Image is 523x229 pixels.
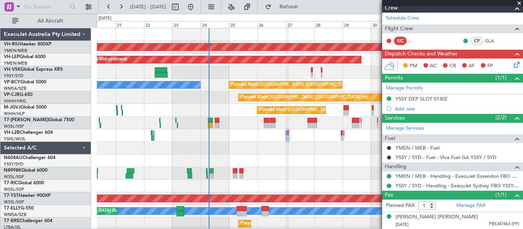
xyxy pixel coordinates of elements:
a: YMEN / MEB - Fuel [396,145,440,151]
span: T7-[PERSON_NAME] [4,118,48,122]
span: PM [410,62,417,70]
div: - - [409,37,426,44]
span: AC [430,62,437,70]
div: 25 [229,21,257,28]
span: Services [385,114,405,123]
span: CR [449,62,456,70]
a: WMSA/SZB [4,212,26,218]
a: YSSY/SYD [4,73,23,79]
div: 27 [286,21,314,28]
a: T7-RICGlobal 6000 [4,181,44,185]
span: VP-CJR [4,93,20,97]
div: 30 [371,21,399,28]
a: YMEN / MEB - Handling - ExecuJet Essendon FBO YMEN / MEB [396,173,519,179]
span: VP-BCY [4,80,20,84]
span: [DATE] [396,222,409,227]
div: Planned Maint [GEOGRAPHIC_DATA] ([GEOGRAPHIC_DATA] Intl) [231,79,359,91]
a: T7-[PERSON_NAME]Global 7500 [4,118,74,122]
a: Manage PAX [456,202,485,210]
a: WSSL/XSP [4,174,24,180]
span: Crew [385,4,398,13]
div: YSSY DEP SLOT 0130Z [396,96,448,102]
a: YSHL/WOL [4,136,26,142]
button: All Aircraft [8,15,83,27]
div: 21 [116,21,144,28]
span: VH-VSK [4,67,21,72]
span: N8998K [4,168,21,173]
a: T7-BREChallenger 604 [4,219,52,223]
a: YMEN/MEB [4,48,27,54]
a: GLA [485,37,502,44]
div: 26 [257,21,286,28]
span: T7-RIC [4,181,18,185]
span: T7-TST [4,193,19,198]
span: T7-ELLY [4,206,21,211]
a: VP-CJRG-650 [4,93,33,97]
span: M-JGVJ [4,105,21,110]
div: SIC [394,37,407,45]
input: Trip Number [23,1,67,13]
a: VP-BCYGlobal 5000 [4,80,46,84]
a: YSSY / SYD - Handling - ExecuJet Sydney FBO YSSY / SYD [396,182,519,189]
a: WSSL/XSP [4,187,24,192]
div: Add new [395,106,519,112]
span: N604AU [4,156,23,160]
div: [DATE] [98,15,111,22]
label: Planned PAX [386,202,415,210]
span: AF [469,62,475,70]
div: Planned Maint [GEOGRAPHIC_DATA] (Halim Intl) [259,104,355,116]
span: Refresh [273,4,305,10]
div: [PERSON_NAME] [PERSON_NAME] [396,213,478,221]
span: FP [487,62,493,70]
a: VH-RIUHawker 800XP [4,42,51,47]
div: Planned Maint [GEOGRAPHIC_DATA] ([GEOGRAPHIC_DATA] Intl) [240,92,368,103]
a: Manage Services [386,125,424,132]
div: 28 [314,21,343,28]
span: VH-LEP [4,55,20,59]
span: (1/1) [495,74,507,82]
span: (1/1) [495,191,507,199]
a: VHHH/HKG [4,98,26,104]
a: N8998KGlobal 6000 [4,168,47,173]
span: Permits [385,74,403,83]
a: WIHH/HLP [4,111,25,117]
a: YSSY/SYD [4,161,23,167]
a: YMEN/MEB [4,60,27,66]
a: T7-ELLYG-550 [4,206,34,211]
a: VH-L2BChallenger 604 [4,130,53,135]
button: Refresh [261,1,307,13]
span: [DATE] - [DATE] [130,3,166,10]
a: VH-VSKGlobal Express XRS [4,67,63,72]
a: WSSL/XSP [4,199,24,205]
div: 20 [87,21,115,28]
a: Manage Permits [386,84,423,92]
a: Schedule Crew [386,15,419,22]
span: Dispatch Checks and Weather [385,50,458,58]
a: M-JGVJGlobal 5000 [4,105,47,110]
span: Pax [385,191,393,200]
a: N604AUChallenger 604 [4,156,56,160]
div: 29 [343,21,371,28]
div: CP [471,37,483,45]
div: 24 [201,21,229,28]
a: T7-TSTHawker 900XP [4,193,51,198]
a: WMSA/SZB [4,86,26,91]
div: 22 [144,21,172,28]
span: VH-RIU [4,42,20,47]
span: PB5347463 (PP) [489,221,519,227]
span: All Aircraft [20,18,81,24]
span: Fuel [385,134,395,143]
div: 23 [172,21,201,28]
span: (2/2) [495,114,507,122]
span: Handling [385,162,407,171]
span: T7-BRE [4,219,20,223]
span: VH-L2B [4,130,20,135]
span: Flight Crew [385,24,413,33]
a: YSSY / SYD - Fuel - Viva Fuel GA YSSY / SYD [396,154,497,161]
a: WSSL/XSP [4,123,24,129]
a: VH-LEPGlobal 6000 [4,55,46,59]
